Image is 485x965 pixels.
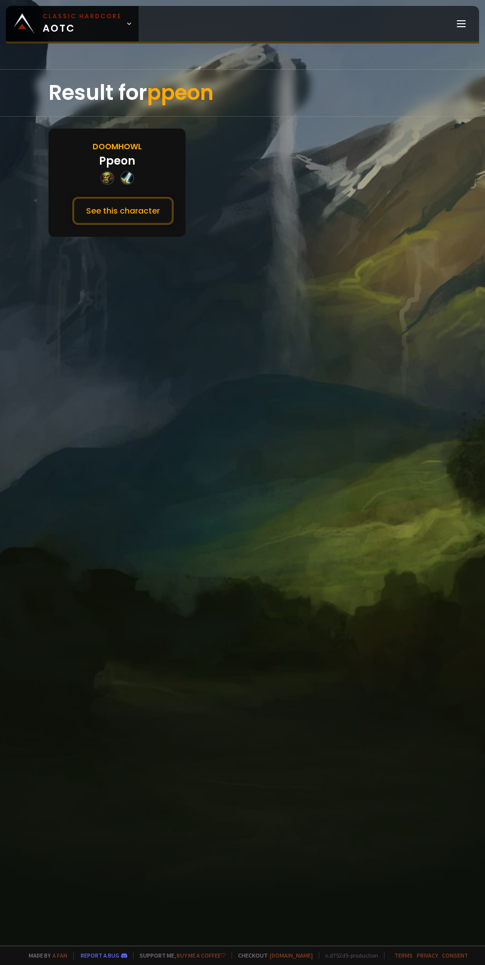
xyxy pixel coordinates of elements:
[99,153,135,169] div: Ppeon
[52,952,67,959] a: a fan
[93,140,142,153] div: Doomhowl
[43,12,122,36] span: AOTC
[417,952,438,959] a: Privacy
[6,6,139,42] a: Classic HardcoreAOTC
[232,952,313,959] span: Checkout
[147,78,214,107] span: ppeon
[394,952,413,959] a: Terms
[270,952,313,959] a: [DOMAIN_NAME]
[133,952,226,959] span: Support me,
[81,952,119,959] a: Report a bug
[23,952,67,959] span: Made by
[72,197,174,225] button: See this character
[48,70,436,116] div: Result for
[43,12,122,21] small: Classic Hardcore
[442,952,468,959] a: Consent
[319,952,378,959] span: v. d752d5 - production
[177,952,226,959] a: Buy me a coffee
